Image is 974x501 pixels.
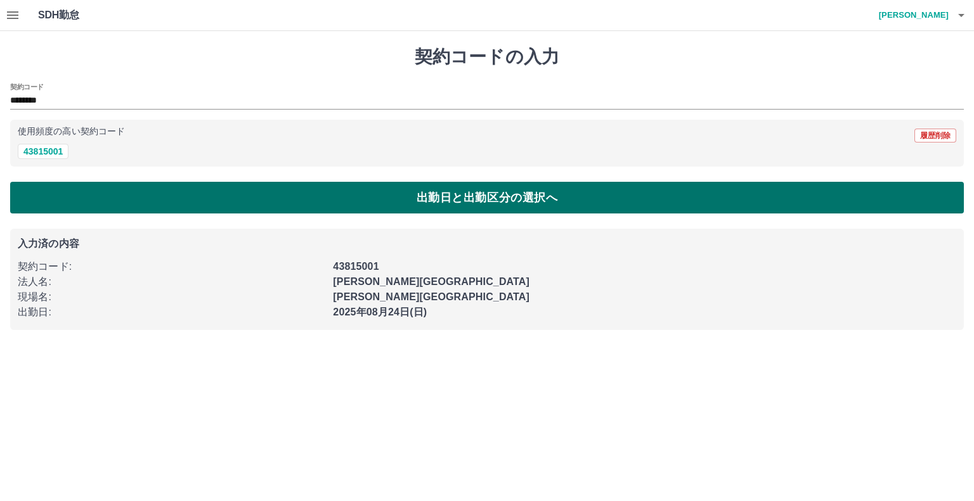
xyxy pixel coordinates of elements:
button: 出勤日と出勤区分の選択へ [10,182,964,213]
p: 出勤日 : [18,305,325,320]
p: 現場名 : [18,289,325,305]
b: 43815001 [333,261,379,272]
button: 履歴削除 [914,129,956,143]
b: 2025年08月24日(日) [333,307,427,317]
p: 入力済の内容 [18,239,956,249]
p: 契約コード : [18,259,325,274]
p: 法人名 : [18,274,325,289]
b: [PERSON_NAME][GEOGRAPHIC_DATA] [333,291,529,302]
h1: 契約コードの入力 [10,46,964,68]
button: 43815001 [18,144,68,159]
h2: 契約コード [10,82,44,92]
p: 使用頻度の高い契約コード [18,127,125,136]
b: [PERSON_NAME][GEOGRAPHIC_DATA] [333,276,529,287]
